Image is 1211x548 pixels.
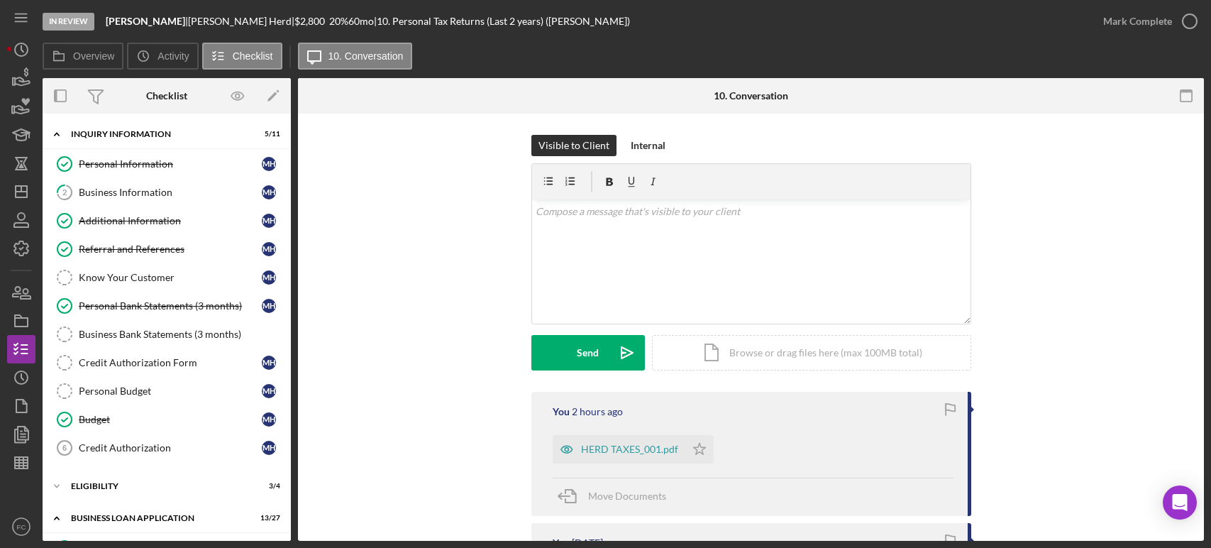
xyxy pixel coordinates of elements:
div: Personal Bank Statements (3 months) [79,300,262,312]
div: Internal [631,135,665,156]
div: M H [262,412,276,427]
div: Business Information [79,187,262,198]
button: FC [7,513,35,541]
div: M H [262,185,276,199]
button: Move Documents [553,478,680,514]
label: 10. Conversation [328,50,404,62]
div: [PERSON_NAME] Herd | [188,16,294,27]
button: Checklist [202,43,282,70]
time: 2025-09-09 15:19 [572,406,623,417]
label: Overview [73,50,114,62]
a: Personal BudgetMH [50,377,284,405]
label: Activity [157,50,189,62]
button: Internal [624,135,673,156]
div: ELIGIBILITY [71,482,245,491]
div: M H [262,384,276,398]
tspan: 2 [62,187,67,197]
div: 60 mo [348,16,374,27]
div: Personal Budget [79,385,262,397]
div: Referral and References [79,243,262,255]
label: Checklist [233,50,273,62]
div: Credit Authorization [79,442,262,454]
text: FC [17,523,26,531]
div: 20 % [329,16,348,27]
a: Additional InformationMH [50,207,284,235]
a: Credit Authorization FormMH [50,349,284,377]
div: Budget [79,414,262,425]
button: Mark Complete [1089,7,1204,35]
div: Additional Information [79,215,262,226]
div: INQUIRY INFORMATION [71,130,245,138]
a: Referral and ReferencesMH [50,235,284,263]
div: Visible to Client [538,135,609,156]
div: In Review [43,13,94,31]
button: Activity [127,43,198,70]
a: 6Credit AuthorizationMH [50,434,284,462]
div: 3 / 4 [255,482,280,491]
div: BUSINESS LOAN APPLICATION [71,514,245,522]
div: M H [262,299,276,313]
div: Know Your Customer [79,272,262,283]
div: 13 / 27 [255,514,280,522]
a: Personal InformationMH [50,150,284,178]
div: Send [577,335,599,371]
button: 10. Conversation [298,43,413,70]
div: Open Intercom Messenger [1163,486,1197,520]
div: M H [262,157,276,171]
button: Send [531,335,645,371]
a: Personal Bank Statements (3 months)MH [50,292,284,320]
div: M H [262,242,276,256]
div: M H [262,356,276,370]
a: Business Bank Statements (3 months) [50,320,284,349]
span: Move Documents [588,490,666,502]
div: Personal Information [79,158,262,170]
div: | 10. Personal Tax Returns (Last 2 years) ([PERSON_NAME]) [374,16,630,27]
div: 5 / 11 [255,130,280,138]
div: You [553,406,570,417]
div: $2,800 [294,16,329,27]
div: 10. Conversation [714,90,788,102]
b: [PERSON_NAME] [106,15,185,27]
div: M H [262,441,276,455]
button: HERD TAXES_001.pdf [553,435,714,464]
div: M H [262,270,276,285]
div: Business Bank Statements (3 months) [79,329,283,340]
div: M H [262,214,276,228]
div: | [106,16,188,27]
div: Credit Authorization Form [79,357,262,368]
div: Checklist [146,90,187,102]
a: 2Business InformationMH [50,178,284,207]
a: Know Your CustomerMH [50,263,284,292]
button: Overview [43,43,123,70]
button: Visible to Client [531,135,616,156]
tspan: 6 [62,444,67,452]
div: Mark Complete [1103,7,1172,35]
div: HERD TAXES_001.pdf [581,444,678,455]
a: BudgetMH [50,405,284,434]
